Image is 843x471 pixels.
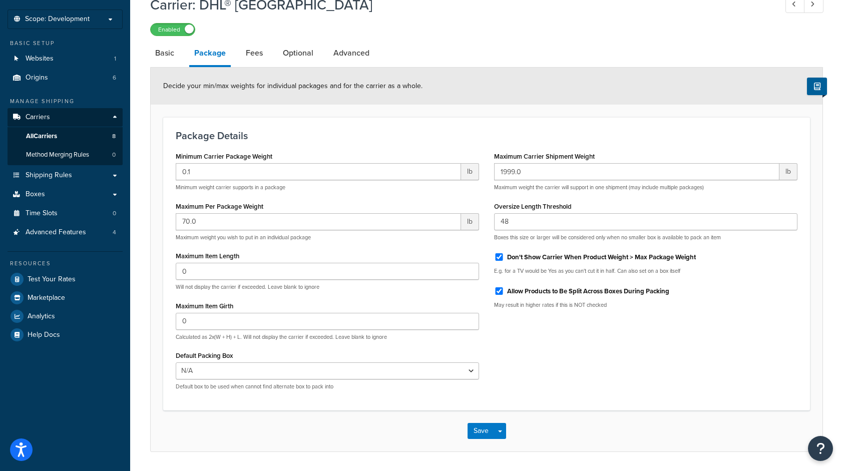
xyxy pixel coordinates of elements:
li: Carriers [8,108,123,165]
a: Package [189,41,231,67]
button: Save [468,423,495,439]
span: Time Slots [26,209,58,218]
a: Origins6 [8,69,123,87]
div: Basic Setup [8,39,123,48]
a: Test Your Rates [8,270,123,288]
a: AllCarriers8 [8,127,123,146]
h3: Package Details [176,130,797,141]
p: Calculated as 2x(W + H) + L. Will not display the carrier if exceeded. Leave blank to ignore [176,333,479,341]
a: Optional [278,41,318,65]
span: 6 [113,74,116,82]
div: Manage Shipping [8,97,123,106]
span: Advanced Features [26,228,86,237]
label: Minimum Carrier Package Weight [176,153,272,160]
span: 8 [112,132,116,141]
a: Boxes [8,185,123,204]
span: Help Docs [28,331,60,339]
li: Time Slots [8,204,123,223]
button: Open Resource Center [808,436,833,461]
span: Websites [26,55,54,63]
label: Allow Products to Be Split Across Boxes During Packing [507,287,669,296]
span: Decide your min/max weights for individual packages and for the carrier as a whole. [163,81,423,91]
span: Scope: Development [25,15,90,24]
li: Method Merging Rules [8,146,123,164]
p: E.g. for a TV would be Yes as you can't cut it in half. Can also set on a box itself [494,267,797,275]
label: Enabled [151,24,195,36]
a: Websites1 [8,50,123,68]
span: 1 [114,55,116,63]
label: Oversize Length Threshold [494,203,572,210]
div: Resources [8,259,123,268]
button: Show Help Docs [807,78,827,95]
p: May result in higher rates if this is NOT checked [494,301,797,309]
li: Advanced Features [8,223,123,242]
a: Marketplace [8,289,123,307]
p: Maximum weight the carrier will support in one shipment (may include multiple packages) [494,184,797,191]
label: Maximum Carrier Shipment Weight [494,153,595,160]
span: Shipping Rules [26,171,72,180]
p: Boxes this size or larger will be considered only when no smaller box is available to pack an item [494,234,797,241]
label: Maximum Item Girth [176,302,233,310]
a: Advanced Features4 [8,223,123,242]
li: Origins [8,69,123,87]
span: Marketplace [28,294,65,302]
p: Minimum weight carrier supports in a package [176,184,479,191]
label: Don't Show Carrier When Product Weight > Max Package Weight [507,253,696,262]
a: Method Merging Rules0 [8,146,123,164]
span: Boxes [26,190,45,199]
span: lb [779,163,797,180]
span: Test Your Rates [28,275,76,284]
span: Carriers [26,113,50,122]
a: Analytics [8,307,123,325]
a: Shipping Rules [8,166,123,185]
span: 0 [113,209,116,218]
span: 0 [112,151,116,159]
a: Carriers [8,108,123,127]
label: Maximum Item Length [176,252,239,260]
span: Method Merging Rules [26,151,89,159]
a: Time Slots0 [8,204,123,223]
label: Maximum Per Package Weight [176,203,263,210]
label: Default Packing Box [176,352,233,359]
p: Maximum weight you wish to put in an individual package [176,234,479,241]
a: Advanced [328,41,374,65]
span: lb [461,163,479,180]
span: 4 [113,228,116,237]
span: lb [461,213,479,230]
li: Websites [8,50,123,68]
a: Fees [241,41,268,65]
p: Will not display the carrier if exceeded. Leave blank to ignore [176,283,479,291]
a: Basic [150,41,179,65]
span: Origins [26,74,48,82]
span: Analytics [28,312,55,321]
p: Default box to be used when cannot find alternate box to pack into [176,383,479,390]
a: Help Docs [8,326,123,344]
span: All Carriers [26,132,57,141]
